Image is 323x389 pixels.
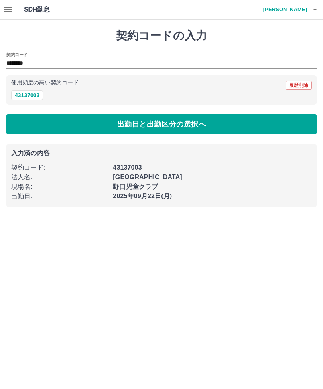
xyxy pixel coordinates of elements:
[113,164,142,171] b: 43137003
[6,29,317,43] h1: 契約コードの入力
[113,193,172,199] b: 2025年09月22日(月)
[11,182,108,192] p: 現場名 :
[11,80,79,86] p: 使用頻度の高い契約コード
[11,172,108,182] p: 法人名 :
[11,192,108,201] p: 出勤日 :
[11,150,312,156] p: 入力済の内容
[286,81,312,90] button: 履歴削除
[6,114,317,134] button: 出勤日と出勤区分の選択へ
[113,174,182,180] b: [GEOGRAPHIC_DATA]
[11,163,108,172] p: 契約コード :
[113,183,158,190] b: 野口児童クラブ
[11,90,43,100] button: 43137003
[6,51,28,58] h2: 契約コード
